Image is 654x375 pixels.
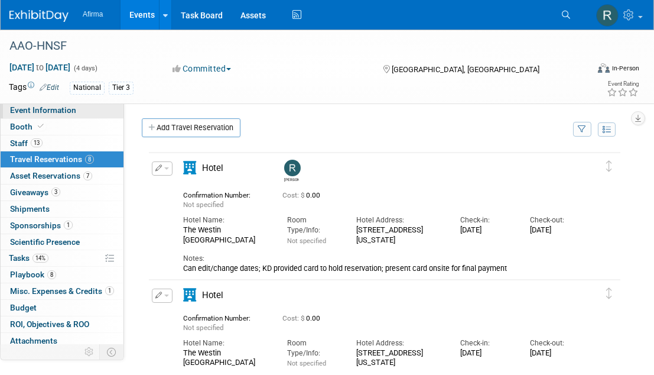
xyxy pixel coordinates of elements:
[70,82,105,94] div: National
[64,221,73,229] span: 1
[1,300,123,316] a: Budget
[460,225,512,235] div: [DATE]
[1,316,123,332] a: ROI, Objectives & ROO
[10,336,57,345] span: Attachments
[282,191,325,199] span: 0.00
[10,105,76,115] span: Event Information
[5,35,577,57] div: AAO-HNSF
[142,118,240,137] a: Add Travel Reservation
[183,348,269,367] div: The Westin [GEOGRAPHIC_DATA]
[79,344,100,360] td: Personalize Event Tab Strip
[10,237,80,247] span: Scientific Presence
[10,171,92,180] span: Asset Reservations
[460,348,512,358] div: [DATE]
[530,225,581,235] div: [DATE]
[1,234,123,250] a: Scientific Presence
[51,187,60,196] span: 3
[1,102,123,118] a: Event Information
[202,163,223,173] span: Hotel
[9,62,71,73] span: [DATE] [DATE]
[356,348,442,367] div: [STREET_ADDRESS][US_STATE]
[183,289,196,302] i: Hotel
[287,237,326,245] span: Not specified
[542,62,639,79] div: Event Format
[287,215,339,235] div: Room Type/Info:
[183,254,581,264] div: Notes:
[10,303,37,312] span: Budget
[9,10,69,22] img: ExhibitDay
[83,172,92,180] span: 7
[183,187,265,199] div: Confirmation Number:
[1,218,123,234] a: Sponsorships1
[40,83,59,92] a: Edit
[460,215,512,225] div: Check-in:
[284,176,299,183] div: Randi LeBoyer
[606,160,612,172] i: Click and drag to move item
[1,283,123,299] a: Misc. Expenses & Credits1
[10,286,114,296] span: Misc. Expenses & Credits
[598,63,610,73] img: Format-Inperson.png
[10,221,73,230] span: Sponsorships
[282,314,306,322] span: Cost: $
[611,64,639,73] div: In-Person
[83,10,103,18] span: Afirma
[1,267,123,283] a: Playbook8
[1,333,123,349] a: Attachments
[38,123,44,130] i: Booth reservation complete
[85,155,94,164] span: 8
[392,65,539,74] span: [GEOGRAPHIC_DATA], [GEOGRAPHIC_DATA]
[287,360,326,367] span: Not specified
[1,151,123,167] a: Travel Reservations8
[9,253,48,263] span: Tasks
[356,225,442,244] div: [STREET_ADDRESS][US_STATE]
[287,338,339,358] div: Room Type/Info:
[282,314,325,322] span: 0.00
[105,286,114,295] span: 1
[530,348,581,358] div: [DATE]
[183,264,581,273] div: Can edit/change dates; KD provided card to hold reservation; present card onsite for final payment
[183,161,196,174] i: Hotel
[10,122,46,131] span: Booth
[282,191,306,199] span: Cost: $
[183,324,224,332] span: Not specified
[47,270,56,279] span: 8
[34,63,45,72] span: to
[606,287,612,299] i: Click and drag to move item
[530,338,581,348] div: Check-out:
[183,215,269,225] div: Hotel Name:
[460,338,512,348] div: Check-in:
[578,126,587,134] i: Filter by Traveler
[183,311,265,322] div: Confirmation Number:
[356,338,442,348] div: Hotel Address:
[32,254,48,263] span: 14%
[1,250,123,266] a: Tasks14%
[1,185,123,201] a: Giveaways3
[73,64,97,72] span: (4 days)
[10,187,60,197] span: Giveaways
[10,270,56,279] span: Playbook
[1,168,123,184] a: Asset Reservations7
[100,344,124,360] td: Toggle Event Tabs
[607,81,639,87] div: Event Rating
[596,4,619,27] img: Rhonda Eickhoff
[169,63,236,75] button: Committed
[10,319,89,329] span: ROI, Objectives & ROO
[10,138,43,148] span: Staff
[109,82,134,94] div: Tier 3
[10,154,94,164] span: Travel Reservations
[1,135,123,151] a: Staff13
[530,215,581,225] div: Check-out:
[183,201,224,209] span: Not specified
[10,204,50,214] span: Shipments
[9,81,59,95] td: Tags
[183,225,269,244] div: The Westin [GEOGRAPHIC_DATA]
[31,138,43,147] span: 13
[1,201,123,217] a: Shipments
[281,160,302,183] div: Randi LeBoyer
[183,338,269,348] div: Hotel Name:
[202,290,223,300] span: Hotel
[356,215,442,225] div: Hotel Address:
[284,160,301,176] img: Randi LeBoyer
[1,119,123,135] a: Booth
